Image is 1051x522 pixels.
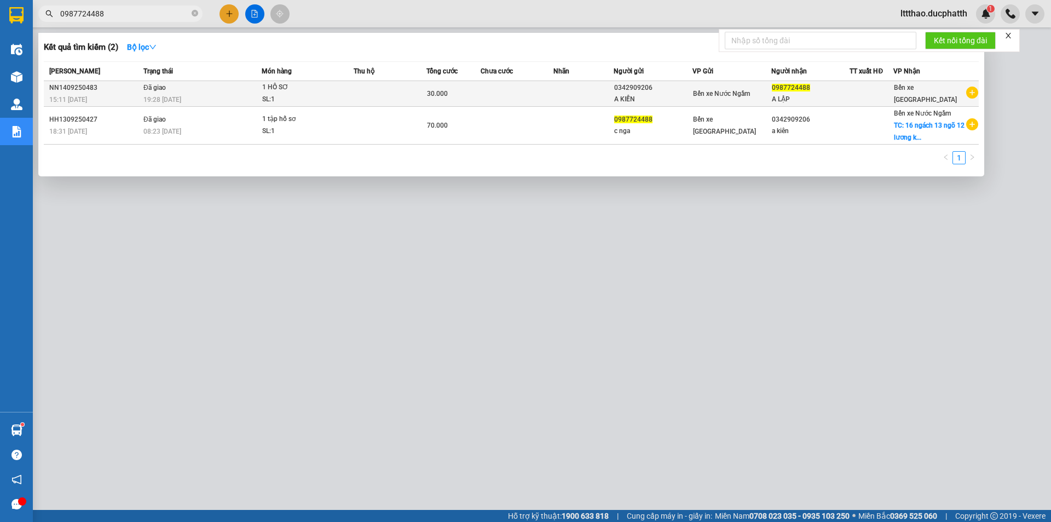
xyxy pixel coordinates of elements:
[262,113,344,125] div: 1 tập hố sơ
[143,96,181,104] span: 19:28 [DATE]
[262,82,344,94] div: 1 HỒ SƠ
[143,128,181,135] span: 08:23 [DATE]
[894,110,951,117] span: Bến xe Nước Ngầm
[49,96,87,104] span: 15:11 [DATE]
[49,67,100,75] span: [PERSON_NAME]
[614,116,652,123] span: 0987724488
[553,67,569,75] span: Nhãn
[192,9,198,19] span: close-circle
[11,126,22,137] img: solution-icon
[49,114,140,125] div: HH1309250427
[893,67,920,75] span: VP Nhận
[939,151,952,164] button: left
[427,122,448,129] span: 70.000
[614,67,644,75] span: Người gửi
[969,154,975,160] span: right
[966,151,979,164] button: right
[11,99,22,110] img: warehouse-icon
[44,42,118,53] h3: Kết quả tìm kiếm ( 2 )
[49,82,140,94] div: NN1409250483
[966,151,979,164] li: Next Page
[9,7,24,24] img: logo-vxr
[11,44,22,55] img: warehouse-icon
[11,474,22,485] span: notification
[925,32,996,49] button: Kết nối tổng đài
[118,38,165,56] button: Bộ lọcdown
[850,67,883,75] span: TT xuất HĐ
[966,87,978,99] span: plus-circle
[45,10,53,18] span: search
[127,43,157,51] strong: Bộ lọc
[192,10,198,16] span: close-circle
[481,67,513,75] span: Chưa cước
[262,125,344,137] div: SL: 1
[772,84,810,91] span: 0987724488
[692,67,713,75] span: VP Gửi
[149,43,157,51] span: down
[143,116,166,123] span: Đã giao
[772,94,850,105] div: A LẬP
[966,118,978,130] span: plus-circle
[725,32,916,49] input: Nhập số tổng đài
[939,151,952,164] li: Previous Page
[894,84,957,104] span: Bến xe [GEOGRAPHIC_DATA]
[11,450,22,460] span: question-circle
[11,499,22,509] span: message
[693,116,756,135] span: Bến xe [GEOGRAPHIC_DATA]
[934,35,987,47] span: Kết nối tổng đài
[771,67,807,75] span: Người nhận
[143,67,173,75] span: Trạng thái
[952,151,966,164] li: 1
[953,152,965,164] a: 1
[426,67,458,75] span: Tổng cước
[143,84,166,91] span: Đã giao
[614,82,692,94] div: 0342909206
[693,90,750,97] span: Bến xe Nước Ngầm
[772,125,850,137] div: a kiên
[262,94,344,106] div: SL: 1
[943,154,949,160] span: left
[1004,32,1012,39] span: close
[262,67,292,75] span: Món hàng
[60,8,189,20] input: Tìm tên, số ĐT hoặc mã đơn
[614,125,692,137] div: c nga
[427,90,448,97] span: 30.000
[11,71,22,83] img: warehouse-icon
[11,425,22,436] img: warehouse-icon
[614,94,692,105] div: A KIẾN
[354,67,374,75] span: Thu hộ
[772,114,850,125] div: 0342909206
[49,128,87,135] span: 18:31 [DATE]
[21,423,24,426] sup: 1
[894,122,965,141] span: TC: 16 ngách 13 ngõ 12 lương k...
